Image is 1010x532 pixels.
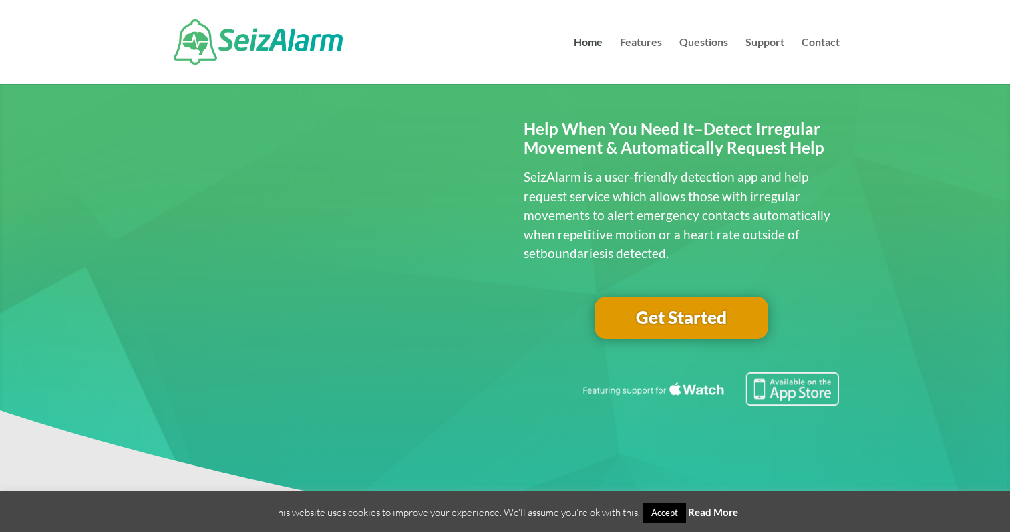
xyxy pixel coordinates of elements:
iframe: Help widget launcher [891,480,995,517]
a: Accept [643,503,686,523]
a: Get Started [595,297,768,340]
a: Contact [802,37,840,84]
a: Read More [688,506,738,518]
img: Seizure detection available in the Apple App Store. [580,372,840,406]
p: SeizAlarm is a user-friendly detection app and help request service which allows those with irreg... [524,168,840,263]
span: boundaries [540,245,605,261]
a: Features [620,37,662,84]
img: SeizAlarm [174,19,343,65]
a: Home [574,37,603,84]
span: This website uses cookies to improve your experience. We'll assume you're ok with this. [272,506,738,519]
a: Support [745,37,784,84]
a: Questions [679,37,728,84]
a: Featuring seizure detection support for the Apple Watch [580,393,840,408]
h2: Help When You Need It–Detect Irregular Movement & Automatically Request Help [524,120,840,165]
